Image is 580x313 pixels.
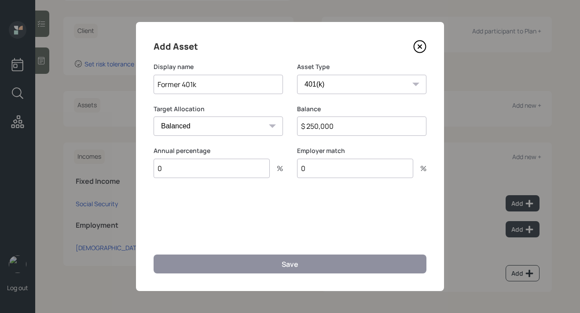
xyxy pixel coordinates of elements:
[154,105,283,113] label: Target Allocation
[154,62,283,71] label: Display name
[154,255,426,273] button: Save
[413,165,426,172] div: %
[297,146,426,155] label: Employer match
[297,62,426,71] label: Asset Type
[270,165,283,172] div: %
[282,259,298,269] div: Save
[154,40,198,54] h4: Add Asset
[297,105,426,113] label: Balance
[154,146,283,155] label: Annual percentage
